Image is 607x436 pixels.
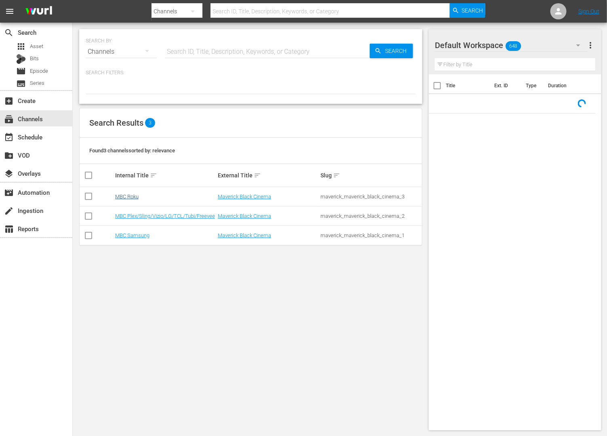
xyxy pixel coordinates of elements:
span: Asset [16,42,26,51]
div: Channels [86,40,157,63]
span: Episode [16,66,26,76]
a: MBC Roku [115,194,139,200]
span: sort [150,172,157,179]
span: Series [30,79,44,87]
th: Duration [543,74,592,97]
span: Search [4,28,14,38]
th: Title [446,74,489,97]
div: Slug [320,171,421,180]
span: VOD [4,151,14,160]
span: sort [333,172,340,179]
span: menu [5,6,15,16]
div: External Title [218,171,318,180]
span: more_vert [586,40,595,50]
a: MBC Samsung [115,232,150,238]
div: maverick_maverick_black_cinema_1 [320,232,421,238]
span: Automation [4,188,14,198]
span: Channels [4,114,14,124]
span: 648 [506,38,521,55]
a: MBC Plex/Sling/Vizio/LG/TCL/Tubi/Freevee [115,213,215,219]
span: Search [382,44,413,58]
button: more_vert [586,36,595,55]
span: sort [254,172,261,179]
button: Search [370,44,413,58]
span: Asset [30,42,43,51]
a: Maverick Black Cinema [218,232,271,238]
div: Bits [16,54,26,64]
span: Episode [30,67,48,75]
a: Sign Out [578,8,599,15]
div: maverick_maverick_black_cinema_2 [320,213,421,219]
span: Overlays [4,169,14,179]
div: maverick_maverick_black_cinema_3 [320,194,421,200]
span: Series [16,79,26,88]
img: ans4CAIJ8jUAAAAAAAAAAAAAAAAAAAAAAAAgQb4GAAAAAAAAAAAAAAAAAAAAAAAAJMjXAAAAAAAAAAAAAAAAAAAAAAAAgAT5G... [19,2,58,21]
span: Bits [30,55,39,63]
button: Search [450,3,485,18]
th: Type [521,74,543,97]
span: 3 [145,118,155,128]
p: Search Filters: [86,70,416,76]
span: Create [4,96,14,106]
span: Reports [4,224,14,234]
span: Search [462,3,483,18]
th: Ext. ID [489,74,521,97]
a: Maverick Black Cinema [218,213,271,219]
span: Schedule [4,133,14,142]
span: Ingestion [4,206,14,216]
a: Maverick Black Cinema [218,194,271,200]
span: Found 3 channels sorted by: relevance [89,147,175,154]
div: Default Workspace [435,34,588,57]
span: Search Results [89,118,143,128]
div: Internal Title [115,171,215,180]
